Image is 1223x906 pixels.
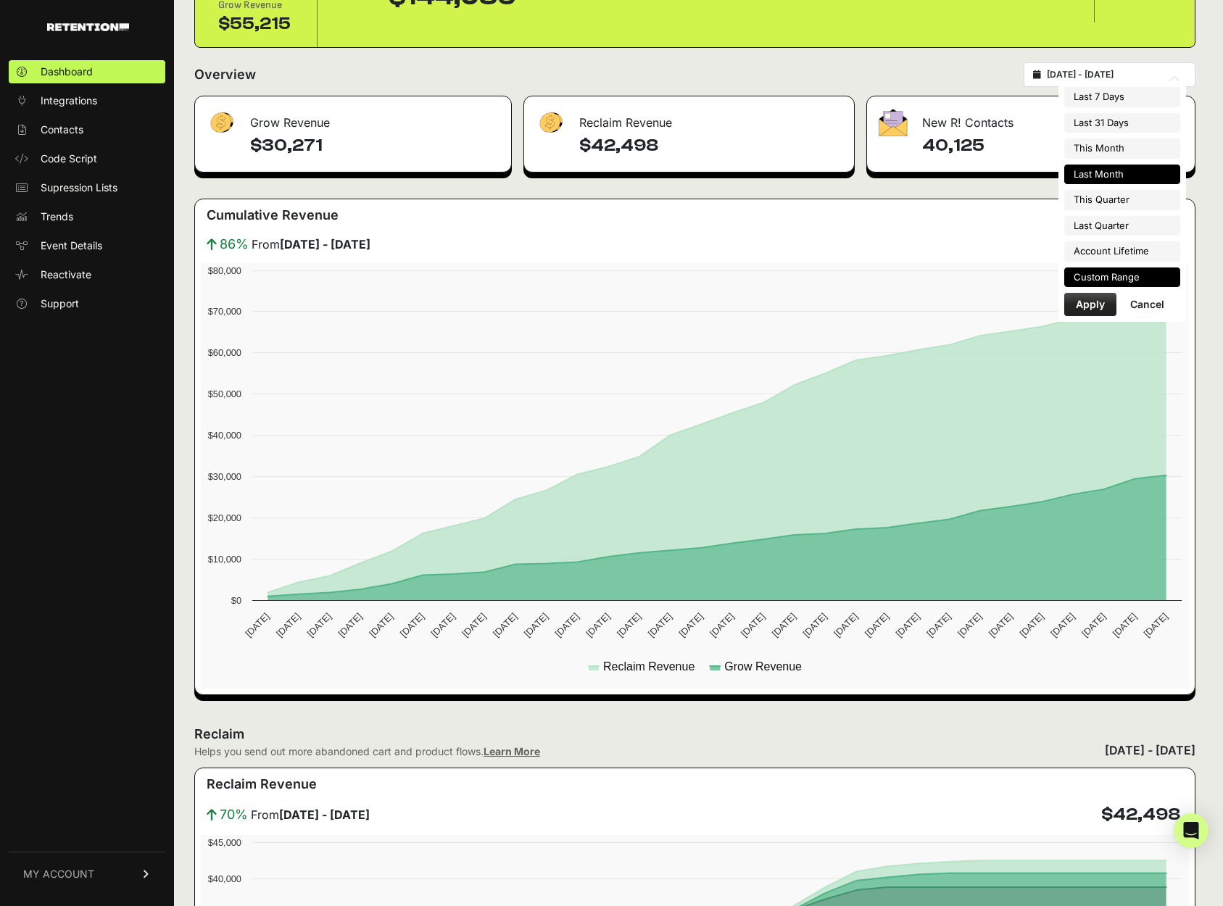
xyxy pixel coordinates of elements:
a: Code Script [9,147,165,170]
text: [DATE] [398,611,426,639]
a: Dashboard [9,60,165,83]
li: Last 31 Days [1064,113,1180,133]
text: [DATE] [955,611,984,639]
text: $45,000 [208,837,241,848]
button: Cancel [1119,293,1176,316]
li: Last Quarter [1064,216,1180,236]
text: [DATE] [1079,611,1108,639]
text: [DATE] [924,611,953,639]
span: Contacts [41,122,83,137]
li: This Month [1064,138,1180,159]
div: [DATE] - [DATE] [1105,741,1195,759]
text: [DATE] [460,611,488,639]
text: $50,000 [208,388,241,399]
div: New R! Contacts [867,96,1195,140]
text: $70,000 [208,306,241,317]
a: Contacts [9,118,165,141]
text: [DATE] [987,611,1015,639]
span: Support [41,296,79,311]
text: [DATE] [863,611,891,639]
text: [DATE] [491,611,519,639]
text: $60,000 [208,347,241,358]
text: [DATE] [274,611,302,639]
a: Event Details [9,234,165,257]
a: MY ACCOUNT [9,852,165,896]
text: $0 [231,595,241,606]
text: [DATE] [615,611,643,639]
div: Reclaim Revenue [524,96,853,140]
span: Event Details [41,238,102,253]
text: Grow Revenue [724,660,802,673]
text: [DATE] [832,611,860,639]
span: Code Script [41,151,97,166]
text: [DATE] [336,611,364,639]
img: fa-dollar-13500eef13a19c4ab2b9ed9ad552e47b0d9fc28b02b83b90ba0e00f96d6372e9.png [536,109,565,137]
li: Custom Range [1064,267,1180,288]
h4: $42,498 [579,134,842,157]
span: 86% [220,234,249,254]
span: MY ACCOUNT [23,867,94,881]
text: [DATE] [553,611,581,639]
a: Reactivate [9,263,165,286]
strong: [DATE] - [DATE] [279,807,370,822]
li: Account Lifetime [1064,241,1180,262]
text: [DATE] [305,611,333,639]
div: Open Intercom Messenger [1174,813,1209,848]
h4: 40,125 [922,134,1183,157]
text: $40,000 [208,430,241,441]
text: [DATE] [243,611,271,639]
text: $40,000 [208,873,241,884]
h3: Reclaim Revenue [207,774,317,794]
div: Helps you send out more abandoned cart and product flows. [194,744,540,759]
text: [DATE] [1048,611,1077,639]
h3: Cumulative Revenue [207,205,339,225]
span: From [252,236,370,253]
a: Integrations [9,89,165,112]
a: Learn More [484,745,540,757]
text: $20,000 [208,512,241,523]
text: [DATE] [522,611,550,639]
span: Dashboard [41,65,93,79]
text: [DATE] [1111,611,1139,639]
h4: $42,498 [1101,803,1180,826]
span: Supression Lists [41,180,117,195]
a: Support [9,292,165,315]
text: [DATE] [894,611,922,639]
li: Last Month [1064,165,1180,185]
h2: Reclaim [194,724,540,744]
img: fa-envelope-19ae18322b30453b285274b1b8af3d052b27d846a4fbe8435d1a52b978f639a2.png [879,109,908,136]
h4: $30,271 [250,134,499,157]
li: Last 7 Days [1064,87,1180,107]
text: [DATE] [646,611,674,639]
text: [DATE] [1018,611,1046,639]
strong: [DATE] - [DATE] [280,237,370,252]
li: This Quarter [1064,190,1180,210]
text: [DATE] [367,611,395,639]
text: [DATE] [429,611,457,639]
text: $80,000 [208,265,241,276]
span: 70% [220,805,248,825]
text: [DATE] [739,611,767,639]
text: [DATE] [800,611,829,639]
h2: Overview [194,65,256,85]
img: fa-dollar-13500eef13a19c4ab2b9ed9ad552e47b0d9fc28b02b83b90ba0e00f96d6372e9.png [207,109,236,137]
img: Retention.com [47,23,129,31]
text: $30,000 [208,471,241,482]
text: [DATE] [708,611,736,639]
span: Integrations [41,93,97,108]
div: Grow Revenue [195,96,511,140]
text: [DATE] [676,611,705,639]
text: [DATE] [770,611,798,639]
text: Reclaim Revenue [603,660,695,673]
span: From [251,806,370,823]
button: Apply [1064,293,1116,316]
span: Reactivate [41,267,91,282]
div: $55,215 [218,12,294,36]
text: $10,000 [208,554,241,565]
a: Supression Lists [9,176,165,199]
text: [DATE] [1141,611,1169,639]
text: [DATE] [584,611,612,639]
a: Trends [9,205,165,228]
span: Trends [41,209,73,224]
